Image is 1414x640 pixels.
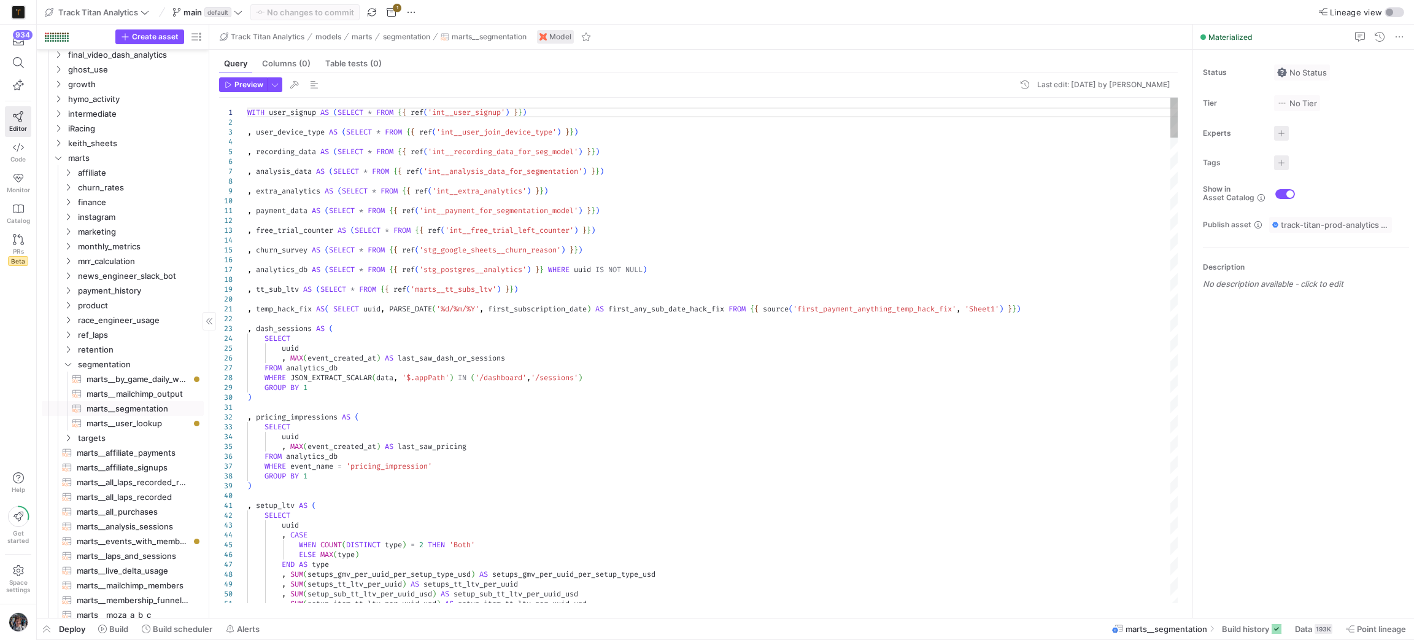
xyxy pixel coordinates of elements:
[8,256,28,266] span: Beta
[595,166,600,176] span: }
[402,206,415,216] span: ref
[68,63,202,77] span: ghost_use
[5,501,31,549] button: Getstarted
[219,157,233,166] div: 6
[370,60,382,68] span: (0)
[393,206,398,216] span: {
[557,127,561,137] span: )
[402,186,406,196] span: {
[325,265,329,275] span: (
[77,490,190,504] span: marts__all_laps_recorded​​​​​​​​​​
[342,186,368,196] span: SELECT
[219,127,233,137] div: 3
[42,121,204,136] div: Press SPACE to select this row.
[393,225,411,235] span: FROM
[1203,185,1254,202] span: Show in Asset Catalog
[565,127,570,137] span: }
[591,206,595,216] span: }
[385,127,402,137] span: FROM
[333,107,338,117] span: (
[42,490,204,504] a: marts__all_laps_recorded​​​​​​​​​​
[1216,619,1287,639] button: Build history
[428,225,441,235] span: ref
[372,166,389,176] span: FROM
[415,186,428,196] span: ref
[77,446,190,460] span: marts__affiliate_payments​​​​​​​​​​
[132,33,179,41] span: Create asset
[68,122,202,136] span: iRacing
[452,33,527,41] span: marts__segmentation
[415,225,419,235] span: {
[329,206,355,216] span: SELECT
[539,186,544,196] span: }
[544,186,548,196] span: )
[393,245,398,255] span: {
[42,386,204,401] a: marts__mailchimp_output​​​​​​​​​​
[68,77,202,92] span: growth
[595,206,600,216] span: )
[256,245,307,255] span: churn_survey
[42,136,204,150] div: Press SPACE to select this row.
[428,186,432,196] span: (
[42,563,204,578] a: marts__live_delta_usage​​​​​​​​​​
[78,343,202,357] span: retention
[42,195,204,209] div: Press SPACE to select this row.
[411,127,415,137] span: {
[42,548,204,563] a: marts__laps_and_sessions​​​​​​​​​​
[10,486,26,493] span: Help
[42,534,204,548] a: marts__events_with_membership_status_pairing​​​​​​​​​​
[42,4,152,20] button: Track Titan Analytics
[219,186,233,196] div: 9
[256,147,316,157] span: recording_data
[220,619,265,639] button: Alerts
[68,136,202,150] span: keith_sheets
[383,33,430,41] span: segmentation
[570,245,574,255] span: }
[329,265,355,275] span: SELECT
[381,186,398,196] span: FROM
[535,186,539,196] span: }
[352,33,372,41] span: marts
[247,225,252,235] span: ,
[87,416,190,431] span: marts__user_lookup​​​​​​​​​​
[423,107,428,117] span: (
[42,92,204,106] div: Press SPACE to select this row.
[438,29,530,44] button: marts__segmentation
[7,529,29,544] span: Get started
[42,504,204,519] a: marts__all_purchases​​​​​​​​​​
[320,147,329,157] span: AS
[13,248,24,255] span: PRs
[219,166,233,176] div: 7
[115,29,184,44] button: Create asset
[316,166,325,176] span: AS
[595,147,600,157] span: )
[320,107,329,117] span: AS
[349,29,375,44] button: marts
[5,609,31,635] button: https://lh3.googleusercontent.com/a/AEdFTp5zC-foZFgAndG80ezPFSJoLY2tP00FMcRVqbPJ=s96-c
[5,137,31,168] a: Code
[78,431,202,445] span: targets
[77,549,190,563] span: marts__laps_and_sessions​​​​​​​​​​
[247,127,252,137] span: ,
[256,225,333,235] span: free_trial_counter
[1203,68,1264,77] span: Status
[574,127,578,137] span: )
[1203,263,1409,271] p: Description
[219,255,233,265] div: 16
[539,33,547,41] img: undefined
[256,127,325,137] span: user_device_type
[582,166,587,176] span: )
[42,416,204,431] a: marts__user_lookup​​​​​​​​​​
[42,224,204,239] div: Press SPACE to select this row.
[1222,624,1269,634] span: Build history
[87,387,190,401] span: marts__mailchimp_output​​​​​​​​​​
[269,107,316,117] span: user_signup
[1340,619,1412,639] button: Point lineage
[587,225,591,235] span: }
[247,245,252,255] span: ,
[415,245,419,255] span: (
[42,62,204,77] div: Press SPACE to select this row.
[77,608,190,622] span: marts__moza_a_b_c​​​​​​​​​​
[78,284,202,298] span: payment_history
[389,245,393,255] span: {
